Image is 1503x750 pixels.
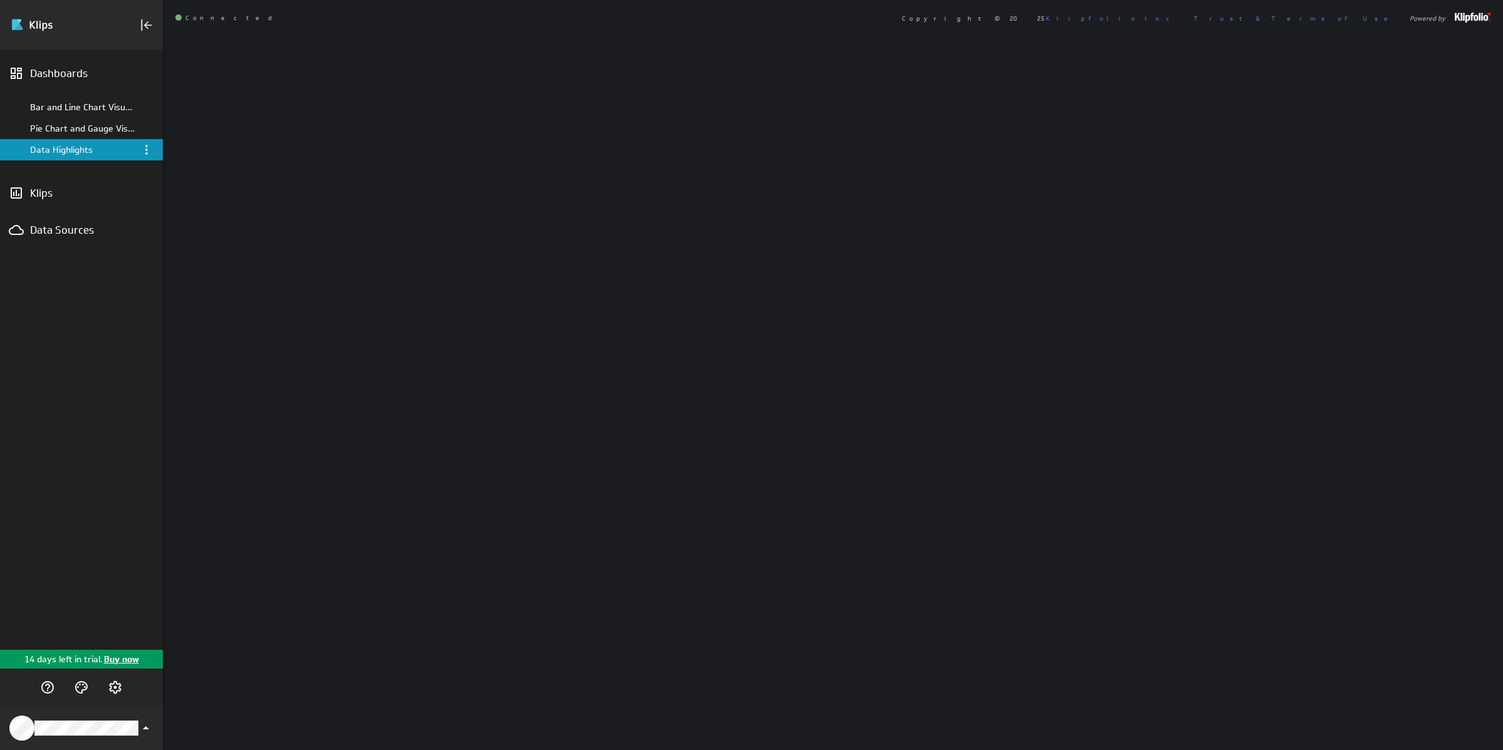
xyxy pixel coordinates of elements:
[902,15,1180,21] span: Copyright © 2025
[136,14,157,36] div: Collapse
[175,14,279,22] span: Connected: ID: dpnc-26 Online: true
[11,15,98,35] div: Go to Dashboards
[1194,14,1397,23] a: Trust & Terms of Use
[30,186,133,200] div: Klips
[74,680,89,695] svg: Themes
[1455,13,1490,23] img: logo-footer.png
[30,123,135,134] div: Pie Chart and Gauge Visualizations
[71,677,92,698] div: Themes
[30,144,135,155] div: Data Highlights
[139,142,154,157] div: Dashboard menu
[108,680,123,695] svg: Account and settings
[30,223,133,237] div: Data Sources
[1046,14,1180,23] a: Klipfolio Inc.
[105,677,126,698] div: Account and settings
[37,677,58,698] div: Help
[30,102,135,113] div: Bar and Line Chart Visualizations
[138,141,155,159] div: Menu
[103,653,139,666] p: Buy now
[139,142,154,157] div: Menu
[30,66,133,80] div: Dashboards
[24,653,103,666] p: 14 days left in trial.
[1410,15,1445,21] span: Powered by
[11,15,98,35] img: Klipfolio klips logo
